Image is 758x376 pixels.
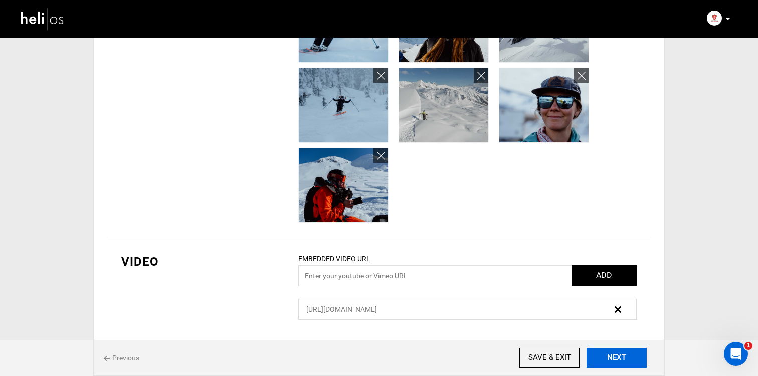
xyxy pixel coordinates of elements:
img: back%20icon.svg [104,356,110,361]
label: Embedded Video URL [298,254,370,264]
img: 87119231-6bee-47a9-990e-32a21297a042_9230_d27638ec50346771d73f0cc874dc224c_pkg_ngl.jpg [299,148,388,222]
button: ADD [572,265,637,286]
span: Previous [104,353,139,363]
img: heli-logo [20,6,65,32]
img: d7e47da5-3c29-45d2-9907-488d2f3a0def_9230_b2aba36f73e508034dc1a9d99d4516da_pkg_ngl.jpg [399,68,488,142]
input: Enter your youtube or Vimeo URL [298,265,637,286]
input: SAVE & EXIT [519,348,580,368]
a: Remove [474,68,488,83]
div: VIDEO [121,253,283,270]
a: Remove [373,68,388,83]
iframe: Intercom live chat [724,342,748,366]
img: 519e3dcf-5c7f-442f-8dd4-38a74b80032d_9230_2505949571b1b56d986bd609fde56518_pkg_ngl.jpg [299,68,388,142]
span: 1 [744,342,752,350]
span: [URL][DOMAIN_NAME] [306,305,377,313]
img: img_9251f6c852f2d69a6fdc2f2f53e7d310.png [707,11,722,26]
img: black-close.png [615,306,621,313]
img: 654c4012-17fb-4b82-9980-7162c3357c70_9230_70c61890933fc6d46eb196421ed4d0ce_pkg_ngl.jpg [499,68,589,142]
a: Remove [373,148,388,163]
button: NEXT [587,348,647,368]
a: Remove [574,68,589,83]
